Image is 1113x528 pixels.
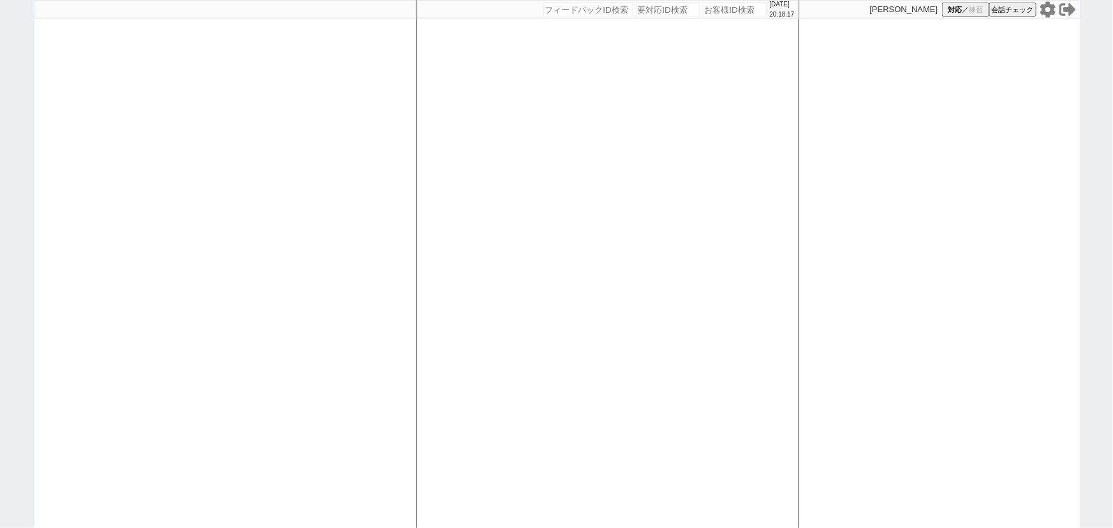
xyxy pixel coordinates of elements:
[543,2,633,17] input: フィードバックID検索
[870,4,938,15] p: [PERSON_NAME]
[989,3,1036,17] button: 会話チェック
[770,10,795,20] p: 20:18:17
[636,2,700,17] input: 要対応ID検索
[992,5,1034,15] span: 会話チェック
[969,5,983,15] span: 練習
[703,2,767,17] input: お客様ID検索
[948,5,962,15] span: 対応
[942,3,989,17] button: 対応／練習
